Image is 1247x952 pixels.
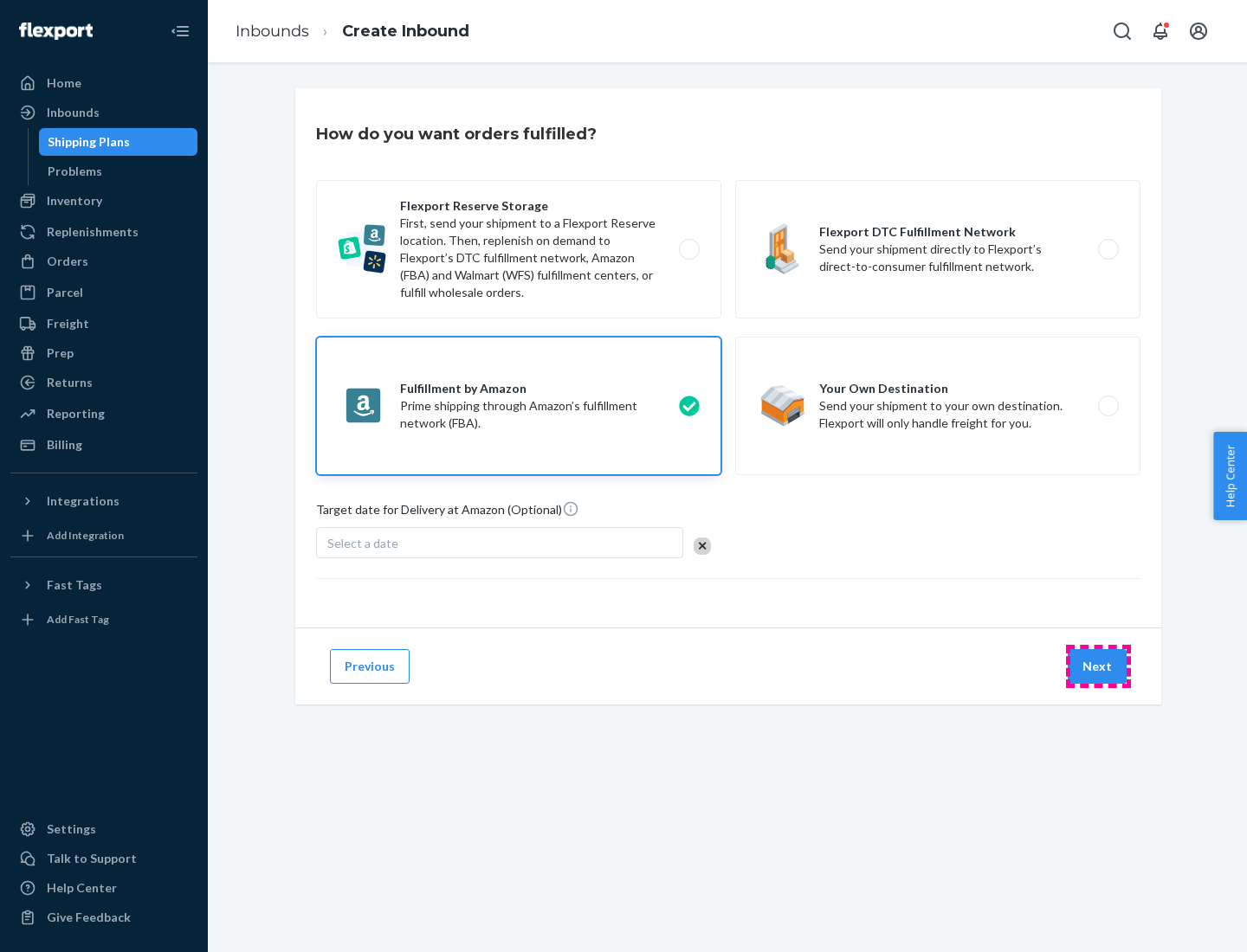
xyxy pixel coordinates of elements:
[10,400,197,428] a: Reporting
[10,339,197,367] a: Prep
[47,223,139,241] div: Replenishments
[327,536,398,550] span: Select a date
[10,248,197,275] a: Orders
[10,487,197,515] button: Integrations
[47,528,124,543] div: Add Integration
[47,374,93,391] div: Returns
[1213,432,1247,520] button: Help Center
[1068,649,1127,684] button: Next
[316,500,579,525] span: Target date for Delivery at Amazon (Optional)
[48,163,102,180] div: Problems
[47,436,82,453] div: Billing
[39,128,198,156] a: Shipping Plans
[39,158,198,185] a: Problems
[10,815,197,843] a: Settings
[1105,14,1140,48] button: Open Search Box
[10,606,197,634] a: Add Fast Tag
[10,369,197,396] a: Returns
[47,850,137,867] div: Talk to Support
[47,879,117,897] div: Help Center
[47,576,102,594] div: Fast Tags
[10,69,197,97] a: Home
[47,344,74,362] div: Prep
[10,187,197,215] a: Inventory
[330,649,410,684] button: Previous
[10,845,197,872] a: Talk to Support
[10,99,197,126] a: Inbounds
[47,253,88,270] div: Orders
[222,6,483,57] ol: breadcrumbs
[47,74,81,92] div: Home
[10,279,197,306] a: Parcel
[10,571,197,599] button: Fast Tags
[10,431,197,459] a: Billing
[47,315,89,332] div: Freight
[19,23,93,40] img: Flexport logo
[10,522,197,550] a: Add Integration
[342,22,469,41] a: Create Inbound
[47,284,83,301] div: Parcel
[163,14,197,48] button: Close Navigation
[47,909,131,926] div: Give Feedback
[48,133,130,151] div: Shipping Plans
[1181,14,1216,48] button: Open account menu
[47,405,105,422] div: Reporting
[1143,14,1178,48] button: Open notifications
[236,22,309,41] a: Inbounds
[47,612,109,627] div: Add Fast Tag
[47,104,100,121] div: Inbounds
[10,310,197,338] a: Freight
[10,874,197,902] a: Help Center
[10,904,197,931] button: Give Feedback
[47,492,120,510] div: Integrations
[47,820,96,838] div: Settings
[316,123,597,145] h3: How do you want orders fulfilled?
[10,218,197,246] a: Replenishments
[47,192,102,209] div: Inventory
